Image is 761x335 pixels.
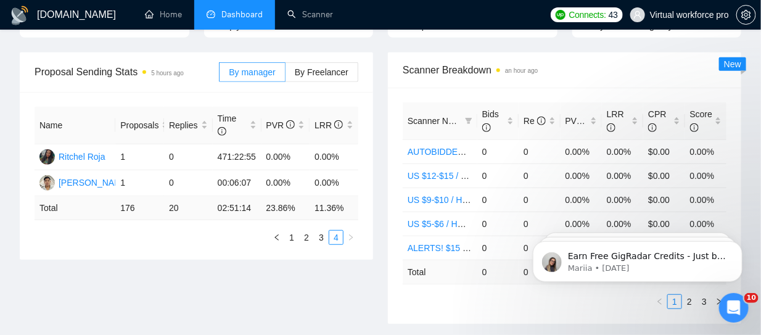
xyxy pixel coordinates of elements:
[652,294,667,309] button: left
[607,123,615,132] span: info-circle
[648,123,657,132] span: info-circle
[213,170,261,196] td: 00:06:07
[269,230,284,245] li: Previous Page
[736,5,756,25] button: setting
[229,67,275,77] span: By manager
[59,176,130,189] div: [PERSON_NAME]
[715,298,723,305] span: right
[151,70,184,77] time: 5 hours ago
[561,188,602,212] td: 0.00%
[519,139,560,163] td: 0
[115,107,164,144] th: Proposals
[482,123,491,132] span: info-circle
[561,212,602,236] td: 0.00%
[207,10,215,19] span: dashboard
[519,163,560,188] td: 0
[221,9,263,20] span: Dashboard
[218,127,226,136] span: info-circle
[115,170,164,196] td: 1
[643,188,685,212] td: $0.00
[213,144,261,170] td: 471:22:55
[690,109,713,133] span: Score
[403,260,477,284] td: Total
[218,114,237,137] span: Time
[736,10,756,20] a: setting
[295,67,348,77] span: By Freelancer
[35,21,75,31] span: Relevance
[685,188,726,212] td: 0.00%
[685,163,726,188] td: 0.00%
[643,212,685,236] td: $0.00
[685,139,726,163] td: 0.00%
[656,298,664,305] span: left
[537,117,546,125] span: info-circle
[266,120,295,130] span: PVR
[477,139,519,163] td: 0
[633,10,642,19] span: user
[261,196,310,220] td: 23.86 %
[602,212,643,236] td: 0.00%
[561,139,602,163] td: 0.00%
[587,21,712,31] span: Only exclusive agency members
[145,9,182,20] a: homeHome
[310,144,358,170] td: 0.00%
[408,171,535,181] a: US $12-$15 / HR - Telemarketing
[408,116,465,126] span: Scanner Name
[477,188,519,212] td: 0
[285,231,298,244] a: 1
[519,212,560,236] td: 0
[80,21,102,31] span: 100%
[343,230,358,245] button: right
[561,163,602,188] td: 0.00%
[35,196,115,220] td: Total
[347,234,355,241] span: right
[505,67,538,74] time: an hour ago
[269,230,284,245] button: left
[213,196,261,220] td: 02:51:14
[266,21,295,31] span: 11.36%
[474,21,479,31] span: --
[602,163,643,188] td: 0.00%
[482,109,499,133] span: Bids
[463,112,475,130] span: filter
[643,139,685,163] td: $0.00
[10,6,30,25] img: logo
[35,64,219,80] span: Proposal Sending Stats
[164,144,213,170] td: 0
[343,230,358,245] li: Next Page
[39,149,55,165] img: RR
[315,120,343,130] span: LRR
[408,147,654,157] a: AUTOBIDDER! For Telemarketing in the [GEOGRAPHIC_DATA]
[334,120,343,129] span: info-circle
[607,109,624,133] span: LRR
[219,21,261,31] span: Reply Rate
[403,21,469,31] span: Acceptance Rate
[120,118,158,132] span: Proposals
[643,163,685,188] td: $0.00
[556,10,566,20] img: upwork-logo.png
[164,170,213,196] td: 0
[284,230,299,245] li: 1
[59,150,105,163] div: Ritchel Roja
[477,212,519,236] td: 0
[310,196,358,220] td: 11.36 %
[39,175,55,191] img: IM
[652,294,667,309] li: Previous Page
[569,8,606,22] span: Connects:
[744,293,759,303] span: 10
[585,117,594,125] span: info-circle
[724,59,741,69] span: New
[315,231,328,244] a: 3
[164,107,213,144] th: Replies
[465,117,472,125] span: filter
[408,195,530,205] a: US $9-$10 / HR - Telemarketing
[273,234,281,241] span: left
[408,243,546,253] a: ALERTS! $15 and Up Telemarketing
[299,230,314,245] li: 2
[287,9,333,20] a: searchScanner
[329,231,343,244] a: 4
[164,196,213,220] td: 20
